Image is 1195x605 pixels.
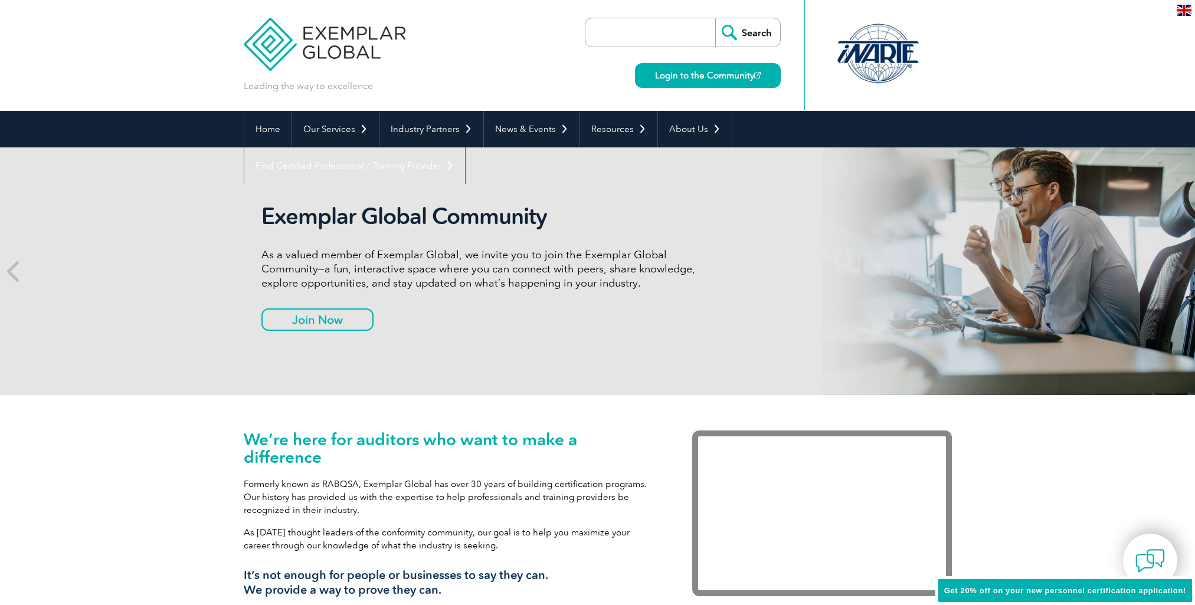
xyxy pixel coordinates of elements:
a: Industry Partners [379,111,483,147]
h3: It’s not enough for people or businesses to say they can. We provide a way to prove they can. [244,568,657,597]
a: About Us [658,111,732,147]
a: Our Services [292,111,379,147]
p: As [DATE] thought leaders of the conformity community, our goal is to help you maximize your care... [244,526,657,552]
span: Get 20% off on your new personnel certification application! [944,586,1186,595]
h1: We’re here for auditors who want to make a difference [244,430,657,466]
p: Formerly known as RABQSA, Exemplar Global has over 30 years of building certification programs. O... [244,478,657,517]
p: Leading the way to excellence [244,80,373,93]
img: open_square.png [754,72,761,78]
h2: Exemplar Global Community [261,203,704,230]
img: contact-chat.png [1135,546,1165,576]
input: Search [715,18,780,47]
a: Join Now [261,308,374,331]
a: Login to the Community [635,63,781,88]
img: en [1177,5,1191,16]
a: Find Certified Professional / Training Provider [244,147,465,184]
iframe: Exemplar Global: Working together to make a difference [692,430,952,596]
a: Home [244,111,292,147]
a: News & Events [484,111,580,147]
p: As a valued member of Exemplar Global, we invite you to join the Exemplar Global Community—a fun,... [261,248,704,290]
a: Resources [580,111,657,147]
